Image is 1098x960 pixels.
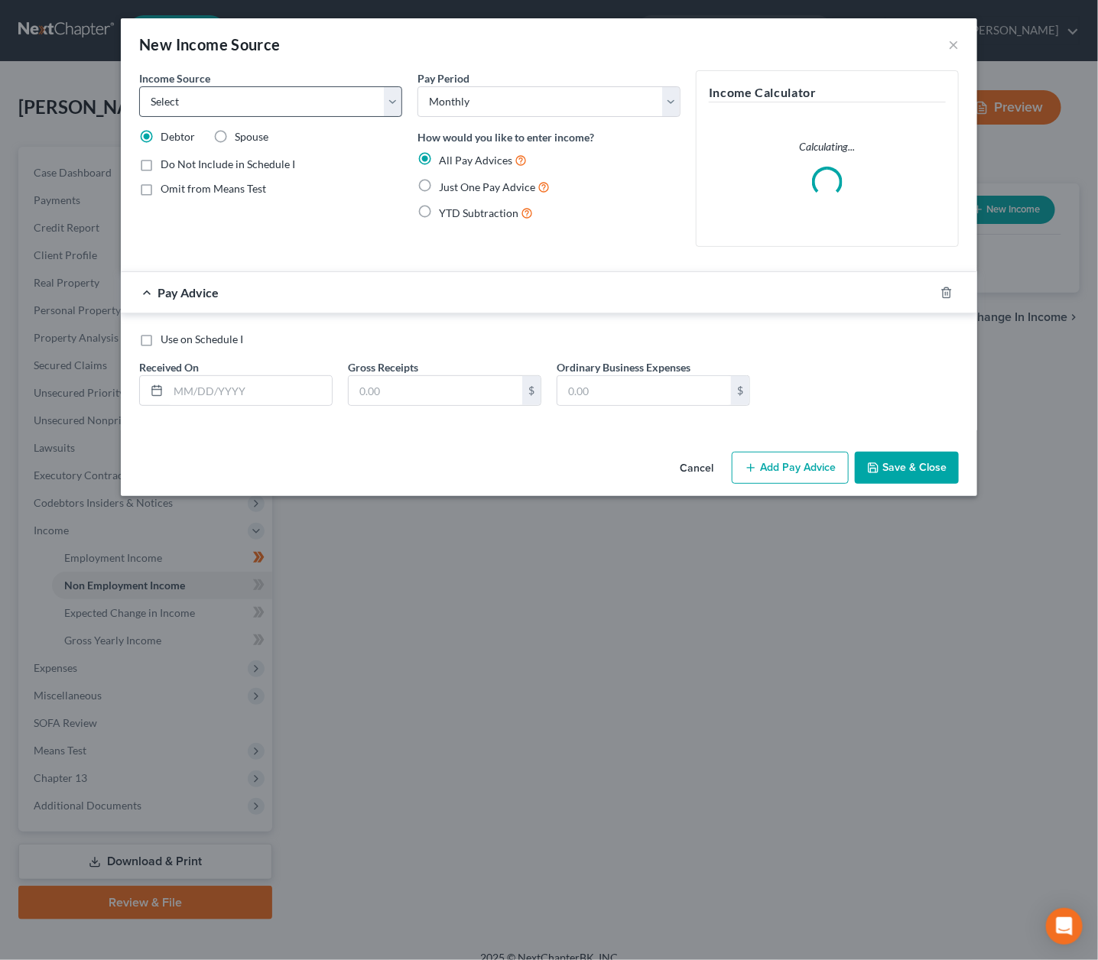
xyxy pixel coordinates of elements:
label: Gross Receipts [348,359,418,375]
span: Income Source [139,72,210,85]
input: 0.00 [557,376,731,405]
div: New Income Source [139,34,281,55]
button: Add Pay Advice [732,452,849,484]
label: How would you like to enter income? [417,129,594,145]
span: Debtor [161,130,195,143]
span: Omit from Means Test [161,182,266,195]
span: Use on Schedule I [161,332,243,345]
span: Pay Advice [158,285,219,300]
span: Do Not Include in Schedule I [161,157,295,170]
p: Calculating... [709,139,946,154]
label: Pay Period [417,70,469,86]
h5: Income Calculator [709,83,946,102]
button: Cancel [668,453,726,484]
span: Just One Pay Advice [439,180,535,193]
div: Open Intercom Messenger [1046,908,1083,945]
div: $ [522,376,541,405]
span: All Pay Advices [439,154,512,167]
span: Received On [139,361,199,374]
span: Spouse [235,130,268,143]
input: MM/DD/YYYY [168,376,332,405]
span: YTD Subtraction [439,206,518,219]
button: × [948,35,959,54]
label: Ordinary Business Expenses [557,359,690,375]
input: 0.00 [349,376,522,405]
div: $ [731,376,749,405]
button: Save & Close [855,452,959,484]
